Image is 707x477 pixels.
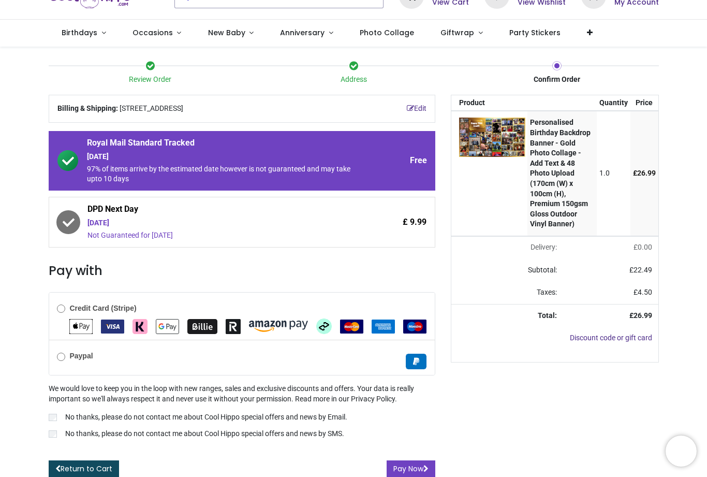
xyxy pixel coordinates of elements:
span: VISA [101,322,124,330]
span: MasterCard [340,322,363,330]
span: £ [634,288,652,296]
span: DPD Next Day [87,204,359,218]
b: Credit Card (Stripe) [69,304,136,312]
img: Google Pay [156,319,179,334]
div: We would love to keep you in the loop with new ranges, sales and exclusive discounts and offers. ... [49,384,435,441]
div: 97% of items arrive by the estimated date however is not guaranteed and may take upto 10 days [87,164,359,184]
div: 1.0 [599,168,628,179]
div: Review Order [49,75,252,85]
img: ADcbVbn82w6CAAAAAElFTkSuQmCC [459,118,525,156]
span: 0.00 [638,243,652,251]
span: Maestro [403,322,426,330]
a: New Baby [195,20,267,47]
span: New Baby [208,27,245,38]
div: [DATE] [87,152,359,162]
span: Apple Pay [69,322,93,330]
p: No thanks, please do not contact me about Cool Hippo special offers and news by SMS. [65,429,344,439]
iframe: Brevo live chat [666,436,697,467]
b: Billing & Shipping: [57,104,118,112]
span: [STREET_ADDRESS] [120,104,183,114]
strong: Personalised Birthday Backdrop Banner - Gold Photo Collage - Add Text & 48 Photo Upload (170cm (W... [530,118,591,228]
span: American Express [372,322,395,330]
img: Klarna [132,319,148,334]
img: American Express [372,320,395,334]
td: Subtotal: [451,259,563,282]
span: Revolut Pay [226,322,241,330]
img: Maestro [403,320,426,334]
th: Price [630,95,658,111]
img: Afterpay Clearpay [316,319,332,334]
th: Quantity [597,95,630,111]
span: Anniversary [280,27,325,38]
td: Taxes: [451,281,563,304]
span: £ 9.99 [403,216,426,228]
span: Paypal [406,357,426,365]
a: Anniversary [267,20,347,47]
input: Paypal [57,353,65,361]
input: Credit Card (Stripe) [57,305,65,313]
span: Occasions [132,27,173,38]
span: Billie [187,322,217,330]
div: Not Guaranteed for [DATE] [87,230,359,241]
img: Paypal [406,354,426,369]
span: Google Pay [156,322,179,330]
img: Revolut Pay [226,319,241,334]
span: Free [410,155,427,166]
a: Edit [407,104,426,114]
span: Party Stickers [509,27,561,38]
p: No thanks, please do not contact me about Cool Hippo special offers and news by Email. [65,412,347,423]
input: No thanks, please do not contact me about Cool Hippo special offers and news by SMS. [49,430,57,438]
th: Product [451,95,528,111]
span: Amazon Pay [249,322,308,330]
span: 26.99 [637,169,656,177]
span: 22.49 [634,266,652,274]
strong: Total: [538,311,557,320]
b: Paypal [69,352,93,360]
img: Billie [187,319,217,334]
div: Confirm Order [455,75,659,85]
div: [DATE] [87,218,359,228]
img: Apple Pay [69,319,93,334]
img: Amazon Pay [249,321,308,332]
span: £ [633,169,656,177]
a: Birthdays [49,20,120,47]
span: Royal Mail Standard Tracked [87,137,359,152]
span: Afterpay Clearpay [316,322,332,330]
h3: Pay with [49,262,435,280]
a: Giftwrap [428,20,496,47]
span: 4.50 [638,288,652,296]
span: Photo Collage [360,27,414,38]
div: Address [252,75,455,85]
input: No thanks, please do not contact me about Cool Hippo special offers and news by Email. [49,414,57,421]
span: 26.99 [634,311,652,320]
span: £ [629,266,652,274]
span: £ [634,243,652,251]
img: MasterCard [340,320,363,334]
a: Discount code or gift card [570,334,652,342]
span: Giftwrap [440,27,474,38]
span: Birthdays [62,27,97,38]
td: Delivery will be updated after choosing a new delivery method [451,236,563,259]
strong: £ [629,311,652,320]
img: VISA [101,320,124,334]
a: Occasions [119,20,195,47]
span: Klarna [132,322,148,330]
